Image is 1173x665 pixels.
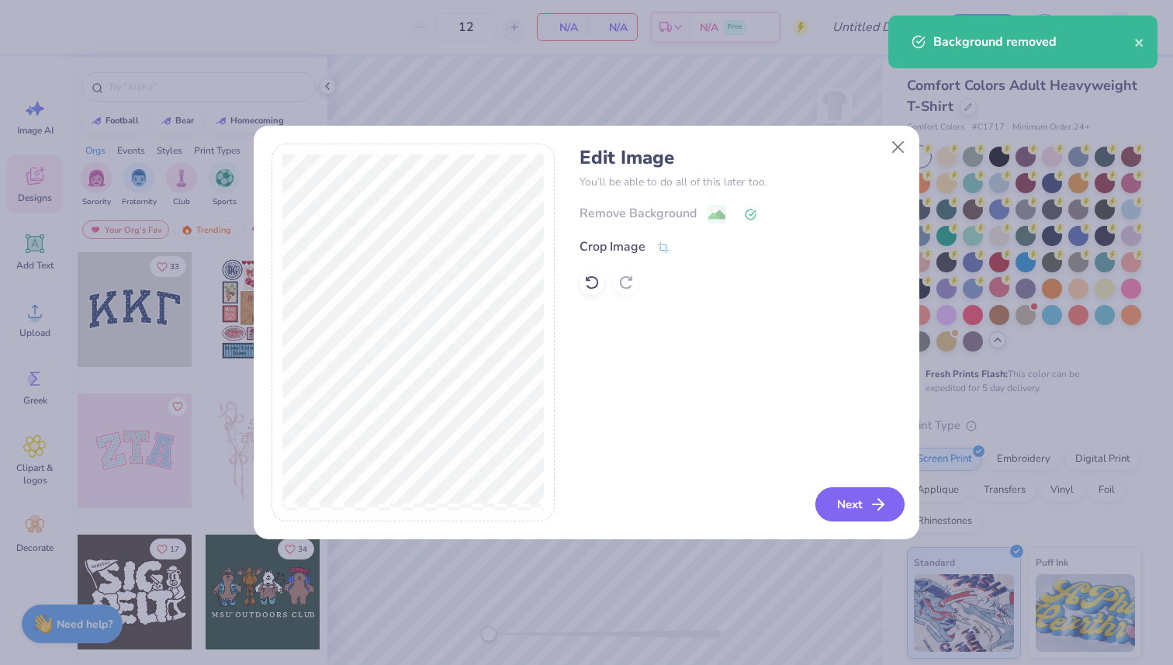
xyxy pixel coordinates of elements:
div: Crop Image [580,237,645,256]
button: Next [815,487,905,521]
p: You’ll be able to do all of this later too. [580,174,901,190]
div: Background removed [933,33,1134,51]
button: close [1134,33,1145,51]
h4: Edit Image [580,147,901,169]
button: Close [884,133,913,162]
